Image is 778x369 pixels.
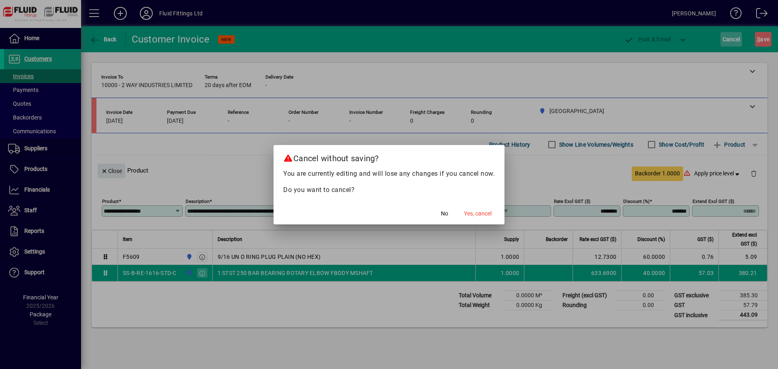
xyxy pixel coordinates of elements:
[464,209,492,218] span: Yes, cancel
[283,169,495,179] p: You are currently editing and will lose any changes if you cancel now.
[432,207,457,221] button: No
[461,207,495,221] button: Yes, cancel
[283,185,495,195] p: Do you want to cancel?
[441,209,448,218] span: No
[274,145,504,169] h2: Cancel without saving?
